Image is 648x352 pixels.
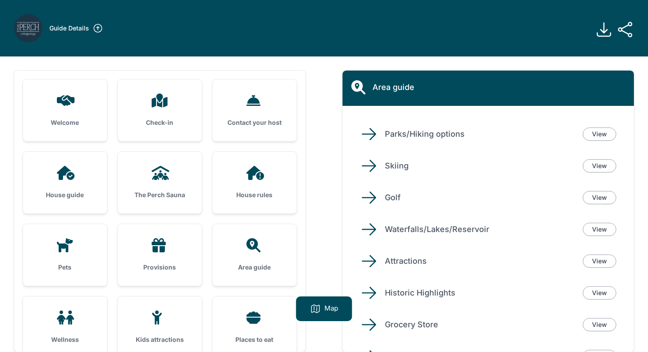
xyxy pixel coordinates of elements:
[583,286,616,300] a: View
[132,118,188,127] h3: Check-in
[583,159,616,172] a: View
[132,335,188,344] h3: Kids attractions
[132,263,188,272] h3: Provisions
[23,79,107,141] a: Welcome
[385,160,576,172] p: Skiing
[583,223,616,236] a: View
[583,191,616,204] a: View
[118,152,202,213] a: The Perch Sauna
[227,118,283,127] h3: Contact your host
[118,79,202,141] a: Check-in
[37,191,93,199] h3: House guide
[212,224,297,286] a: Area guide
[212,79,297,141] a: Contact your host
[227,191,283,199] h3: House rules
[385,318,576,331] p: Grocery Store
[23,224,107,286] a: Pets
[324,303,338,314] p: Map
[118,224,202,286] a: Provisions
[37,263,93,272] h3: Pets
[49,23,103,34] a: Guide Details
[227,263,283,272] h3: Area guide
[385,255,576,267] p: Attractions
[385,287,576,299] p: Historic Highlights
[372,81,414,94] h2: Area guide
[385,191,576,204] p: Golf
[132,191,188,199] h3: The Perch Sauna
[49,24,89,33] h3: Guide Details
[385,223,576,236] p: Waterfalls/Lakes/Reservoir
[14,14,42,42] img: lbscve6jyqy4usxktyb5b1icebv1
[37,335,93,344] h3: Wellness
[583,255,616,268] a: View
[227,335,283,344] h3: Places to eat
[583,127,616,141] a: View
[23,152,107,213] a: House guide
[583,318,616,331] a: View
[37,118,93,127] h3: Welcome
[385,128,576,140] p: Parks/Hiking options
[212,152,297,213] a: House rules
